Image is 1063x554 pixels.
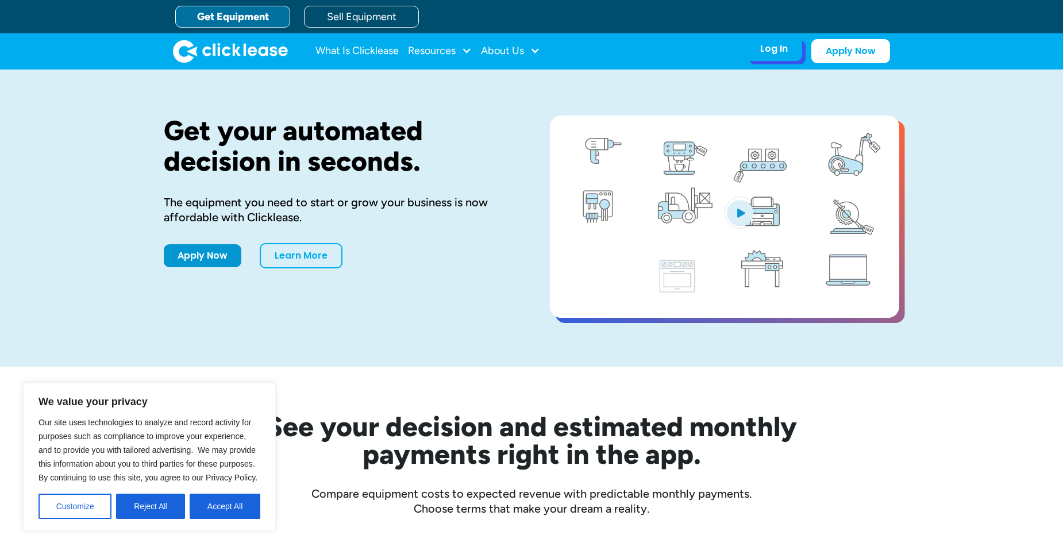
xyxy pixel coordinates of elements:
[23,383,276,531] div: We value your privacy
[164,486,899,516] div: Compare equipment costs to expected revenue with predictable monthly payments. Choose terms that ...
[811,39,890,63] a: Apply Now
[164,195,513,225] div: The equipment you need to start or grow your business is now affordable with Clicklease.
[38,395,260,409] p: We value your privacy
[38,494,111,519] button: Customize
[760,43,788,55] div: Log In
[550,116,899,318] a: open lightbox
[164,116,513,176] h1: Get your automated decision in seconds.
[164,244,241,267] a: Apply Now
[315,40,399,63] a: What Is Clicklease
[260,243,342,268] a: Learn More
[190,494,260,519] button: Accept All
[725,197,756,229] img: Blue play button logo on a light blue circular background
[173,40,288,63] img: Clicklease logo
[175,6,290,28] a: Get Equipment
[210,413,853,468] h2: See your decision and estimated monthly payments right in the app.
[38,418,257,482] span: Our site uses technologies to analyze and record activity for purposes such as compliance to impr...
[408,40,472,63] div: Resources
[173,40,288,63] a: home
[304,6,419,28] a: Sell Equipment
[116,494,185,519] button: Reject All
[481,40,540,63] div: About Us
